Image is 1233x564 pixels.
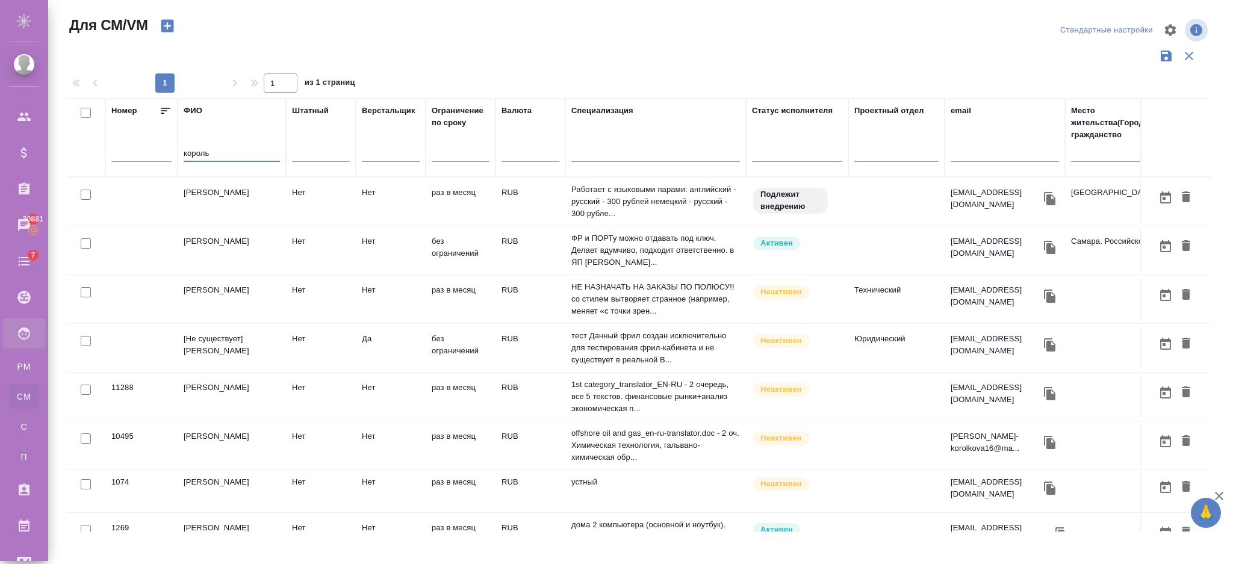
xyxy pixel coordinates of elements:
td: Нет [286,278,356,320]
p: Неактивен [760,286,802,298]
button: Скопировать [1041,433,1059,451]
p: Неактивен [760,335,802,347]
td: RUB [495,424,565,466]
td: [PERSON_NAME] [178,376,286,418]
td: Нет [356,229,426,271]
td: Да [356,327,426,369]
p: Неактивен [760,432,802,444]
td: Нет [286,376,356,418]
div: Наши пути разошлись: исполнитель с нами не работает [752,284,842,300]
button: Открыть календарь загрузки [1155,476,1176,498]
div: Рядовой исполнитель: назначай с учетом рейтинга [752,235,842,252]
td: RUB [495,229,565,271]
td: [PERSON_NAME] [178,278,286,320]
p: тест Данный фрил создан исключительно для тестирования фрил-кабинета и не существует в реальной В... [571,330,740,366]
button: Открыть календарь загрузки [1155,522,1176,544]
span: PM [15,361,33,373]
td: Нет [356,424,426,466]
p: [EMAIL_ADDRESS][DOMAIN_NAME] [951,284,1041,308]
div: Место жительства(Город), гражданство [1071,105,1167,141]
td: Нет [286,470,356,512]
button: Скопировать [1041,287,1059,305]
button: Удалить [1176,284,1196,306]
p: ФР и ПОРТу можно отдавать под ключ. Делает вдумчиво, подходит ответственно. в ЯП [PERSON_NAME]... [571,232,740,268]
button: Удалить [1176,382,1196,404]
td: раз в месяц [426,278,495,320]
button: Сбросить фильтры [1178,45,1200,67]
div: Номер [111,105,137,117]
div: email [951,105,971,117]
td: RUB [495,376,565,418]
td: раз в месяц [426,424,495,466]
a: П [9,445,39,469]
div: Наши пути разошлись: исполнитель с нами не работает [752,333,842,349]
p: дома 2 компьютера (основной и ноутбук). Ноутбук беру для переводов, когда еду в отпуск. Так что в... [571,519,740,555]
td: Нет [286,424,356,466]
p: [EMAIL_ADDRESS][DOMAIN_NAME] [951,333,1041,357]
td: RUB [495,327,565,369]
span: 🙏 [1196,500,1216,525]
td: [Не существует] [PERSON_NAME] [178,327,286,369]
div: Специализация [571,105,633,117]
button: Скопировать [1041,385,1059,403]
span: CM [15,391,33,403]
button: Открыть календарь загрузки [1155,333,1176,355]
td: Технический [848,278,945,320]
p: [EMAIL_ADDRESS][DOMAIN_NAME] [951,187,1041,211]
td: Самара. Российское. [1065,229,1173,271]
td: без ограничений [426,327,495,369]
td: RUB [495,470,565,512]
span: С [15,421,33,433]
div: Статус исполнителя [752,105,833,117]
td: Нет [356,516,426,558]
a: 7 [3,246,45,276]
a: CM [9,385,39,409]
button: Скопировать [1052,525,1070,543]
button: Открыть календарь загрузки [1155,284,1176,306]
div: Штатный [292,105,329,117]
td: Нет [356,181,426,223]
td: Нет [356,470,426,512]
td: RUB [495,278,565,320]
span: 7 [23,249,42,261]
p: [EMAIL_ADDRESS][DOMAIN_NAME] [951,235,1041,259]
td: [PERSON_NAME] [178,229,286,271]
p: НЕ НАЗНАЧАТЬ НА ЗАКАЗЫ ПО ПОЛЮСУ!! со стилем вытворяет странное (например, меняет «с точки зрен... [571,281,740,317]
td: без ограничений [426,229,495,271]
div: Проектный отдел [854,105,924,117]
span: Для СМ/VM [66,16,148,35]
button: Открыть календарь загрузки [1155,430,1176,453]
td: [PERSON_NAME] [178,424,286,466]
td: Нет [356,376,426,418]
div: Рядовой исполнитель: назначай с учетом рейтинга [752,522,842,538]
div: Свежая кровь: на первые 3 заказа по тематике ставь редактора и фиксируй оценки [752,187,842,215]
button: Удалить [1176,430,1196,453]
div: Верстальщик [362,105,415,117]
button: Удалить [1176,333,1196,355]
div: Валюта [502,105,532,117]
p: [EMAIL_ADDRESS][DOMAIN_NAME],kopklr@... [951,522,1052,546]
p: Неактивен [760,383,802,395]
button: Удалить [1176,476,1196,498]
button: Скопировать [1041,336,1059,354]
span: 30881 [16,213,51,225]
p: [EMAIL_ADDRESS][DOMAIN_NAME] [951,476,1041,500]
td: Нет [286,327,356,369]
button: Удалить [1176,522,1196,544]
a: PM [9,355,39,379]
td: [PERSON_NAME] [178,470,286,512]
p: Активен [760,237,793,249]
p: offshore oil and gas_en-ru-translator.doc - 2 оч. Химическая технология, гальвано-химическая обр... [571,427,740,463]
p: [PERSON_NAME]-korolkova16@ma... [951,430,1041,454]
td: 11288 [105,376,178,418]
td: раз в месяц [426,376,495,418]
span: П [15,451,33,463]
p: Работает с языковыми парами: английский - русский - 300 рублей немецкий - русский - 300 рубле... [571,184,740,220]
td: Нет [286,516,356,558]
p: [EMAIL_ADDRESS][DOMAIN_NAME] [951,382,1041,406]
td: Юридический [848,327,945,369]
div: Наши пути разошлись: исполнитель с нами не работает [752,382,842,398]
p: Подлежит внедрению [760,188,821,212]
td: 1269 [105,516,178,558]
p: Активен [760,524,793,536]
